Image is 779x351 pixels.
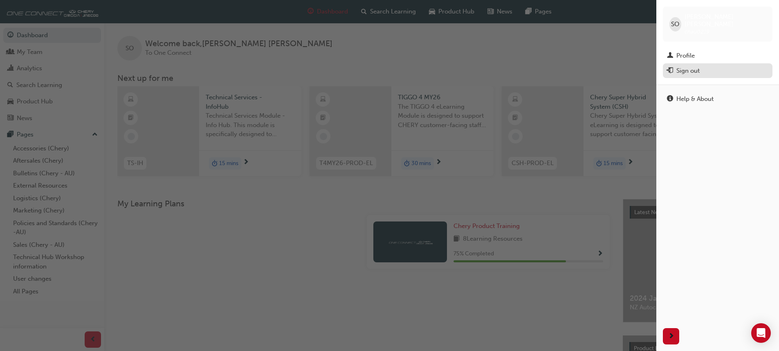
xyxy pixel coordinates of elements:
span: chau0219 [685,28,709,35]
a: Help & About [663,92,772,107]
span: [PERSON_NAME] [PERSON_NAME] [685,13,766,28]
span: exit-icon [667,67,673,75]
div: Open Intercom Messenger [751,323,771,343]
span: info-icon [667,96,673,103]
span: next-icon [668,331,674,342]
a: Profile [663,48,772,63]
div: Sign out [676,66,700,76]
span: man-icon [667,52,673,60]
div: Profile [676,51,695,60]
span: SO [671,20,679,29]
div: Help & About [676,94,714,104]
button: Sign out [663,63,772,78]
